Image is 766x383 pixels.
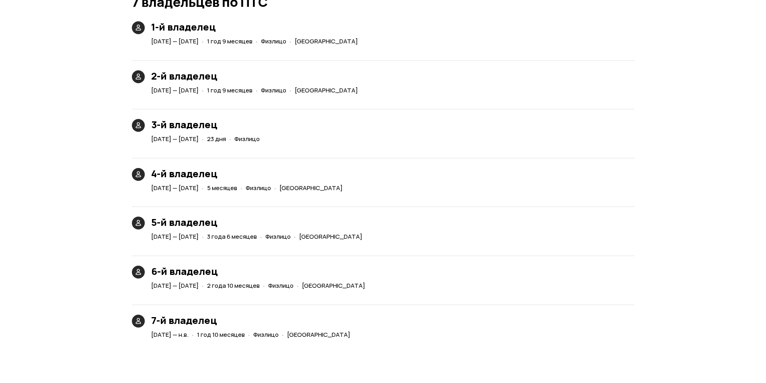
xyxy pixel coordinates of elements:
span: Физлицо [261,86,286,94]
span: [GEOGRAPHIC_DATA] [302,281,365,290]
h3: 6-й владелец [151,266,368,277]
span: · [282,328,284,341]
span: [DATE] — н.в. [151,330,189,339]
span: · [240,181,242,195]
span: · [202,279,204,292]
h3: 7-й владелец [151,315,353,326]
span: 3 года 6 месяцев [207,232,257,241]
span: Физлицо [265,232,291,241]
h3: 1-й владелец [151,21,361,33]
span: [DATE] — [DATE] [151,232,199,241]
span: [DATE] — [DATE] [151,86,199,94]
span: [GEOGRAPHIC_DATA] [295,37,358,45]
span: 1 год 10 месяцев [197,330,245,339]
span: · [256,84,258,97]
span: · [274,181,276,195]
span: [GEOGRAPHIC_DATA] [295,86,358,94]
span: Физлицо [253,330,279,339]
span: · [256,35,258,48]
span: · [229,132,231,145]
span: 1 год 9 месяцев [207,37,253,45]
span: [DATE] — [DATE] [151,281,199,290]
span: · [248,328,250,341]
span: [GEOGRAPHIC_DATA] [299,232,362,241]
span: Физлицо [234,135,260,143]
span: · [202,35,204,48]
span: 1 год 9 месяцев [207,86,253,94]
span: · [290,84,292,97]
span: [GEOGRAPHIC_DATA] [279,184,343,192]
h3: 4-й владелец [151,168,346,179]
span: [DATE] — [DATE] [151,37,199,45]
span: 5 месяцев [207,184,237,192]
span: · [192,328,194,341]
span: · [202,132,204,145]
h3: 2-й владелец [151,70,361,82]
span: · [202,84,204,97]
h3: 5-й владелец [151,217,366,228]
span: · [202,181,204,195]
span: 2 года 10 месяцев [207,281,260,290]
span: · [297,279,299,292]
span: · [290,35,292,48]
h3: 3-й владелец [151,119,263,130]
span: [DATE] — [DATE] [151,135,199,143]
span: Физлицо [261,37,286,45]
span: [DATE] — [DATE] [151,184,199,192]
span: Физлицо [246,184,271,192]
span: · [294,230,296,243]
span: Физлицо [268,281,294,290]
span: 23 дня [207,135,226,143]
span: · [202,230,204,243]
span: · [263,279,265,292]
span: [GEOGRAPHIC_DATA] [287,330,350,339]
span: · [260,230,262,243]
